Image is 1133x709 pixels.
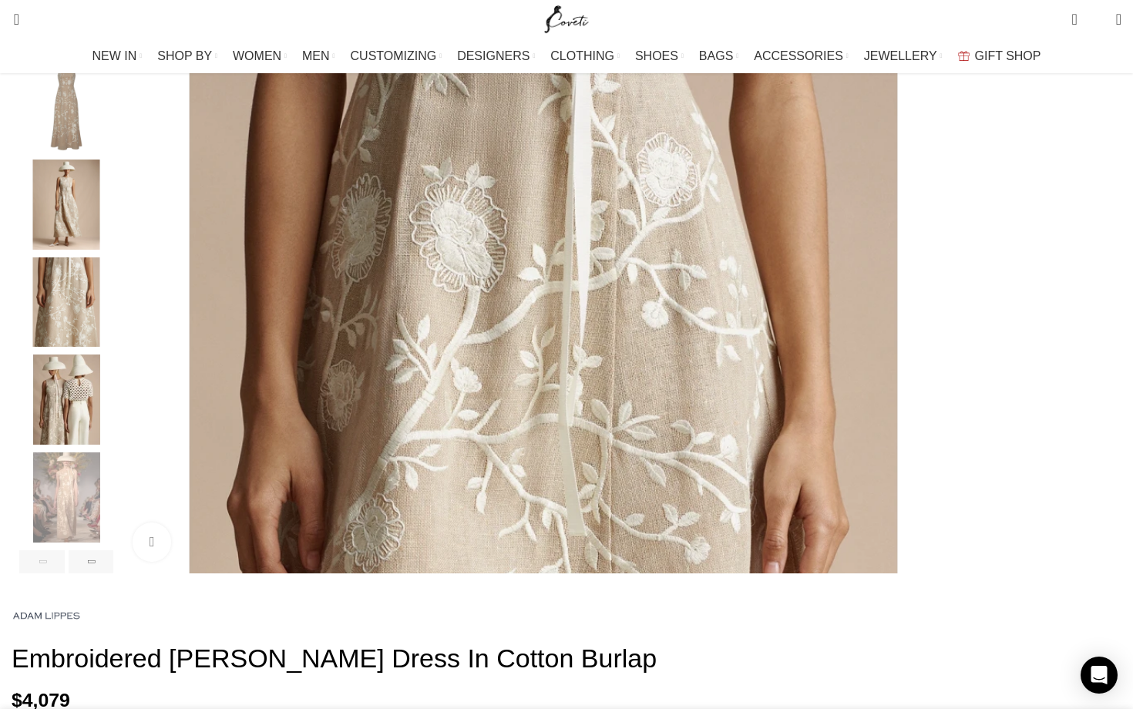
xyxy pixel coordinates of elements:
a: 0 [1064,4,1084,35]
a: BAGS [699,41,738,72]
img: Embroidered Eloise Dress In Cotton Burlap - Image 5 [19,452,113,543]
div: 5 / 6 [19,452,113,550]
span: ACCESSORIES [754,49,843,63]
a: DESIGNERS [457,41,535,72]
img: Adam Lippes [12,596,81,635]
div: 4 / 6 [19,354,113,452]
div: My Wishlist [1089,4,1104,35]
span: NEW IN [92,49,137,63]
img: GiftBag [958,51,970,61]
a: SHOP BY [157,41,217,72]
img: Adam Lippes dresses [19,160,113,250]
a: NEW IN [92,41,143,72]
img: Adam Lippes dress [19,62,113,153]
span: GIFT SHOP [975,49,1041,63]
a: Search [4,4,19,35]
img: Embroidered Eloise Dress In Cotton Burlap - Image 6 [19,550,113,640]
a: WOMEN [233,41,287,72]
span: DESIGNERS [457,49,530,63]
div: 3 / 6 [19,257,113,355]
div: Main navigation [4,41,1129,72]
div: 6 / 6 [19,550,113,648]
span: CLOTHING [550,49,614,63]
span: CUSTOMIZING [351,49,437,63]
a: ACCESSORIES [754,41,849,72]
div: 1 / 6 [19,62,113,160]
a: CLOTHING [550,41,620,72]
span: WOMEN [233,49,281,63]
img: Adam Lippes Multicolour dress [19,354,113,445]
a: GIFT SHOP [958,41,1041,72]
span: BAGS [699,49,733,63]
a: Site logo [541,12,593,25]
a: SHOES [635,41,684,72]
a: JEWELLERY [864,41,943,72]
span: SHOES [635,49,678,63]
img: Adam Lippes collection [19,257,113,348]
div: Previous slide [19,550,65,573]
div: 2 / 6 [19,160,113,257]
a: MEN [302,41,335,72]
span: JEWELLERY [864,49,937,63]
div: Open Intercom Messenger [1081,657,1118,694]
span: 0 [1073,8,1084,19]
div: Next slide [69,550,114,573]
a: CUSTOMIZING [351,41,442,72]
h1: Embroidered [PERSON_NAME] Dress In Cotton Burlap [12,643,1121,674]
span: SHOP BY [157,49,212,63]
span: MEN [302,49,330,63]
span: 0 [1092,15,1104,27]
